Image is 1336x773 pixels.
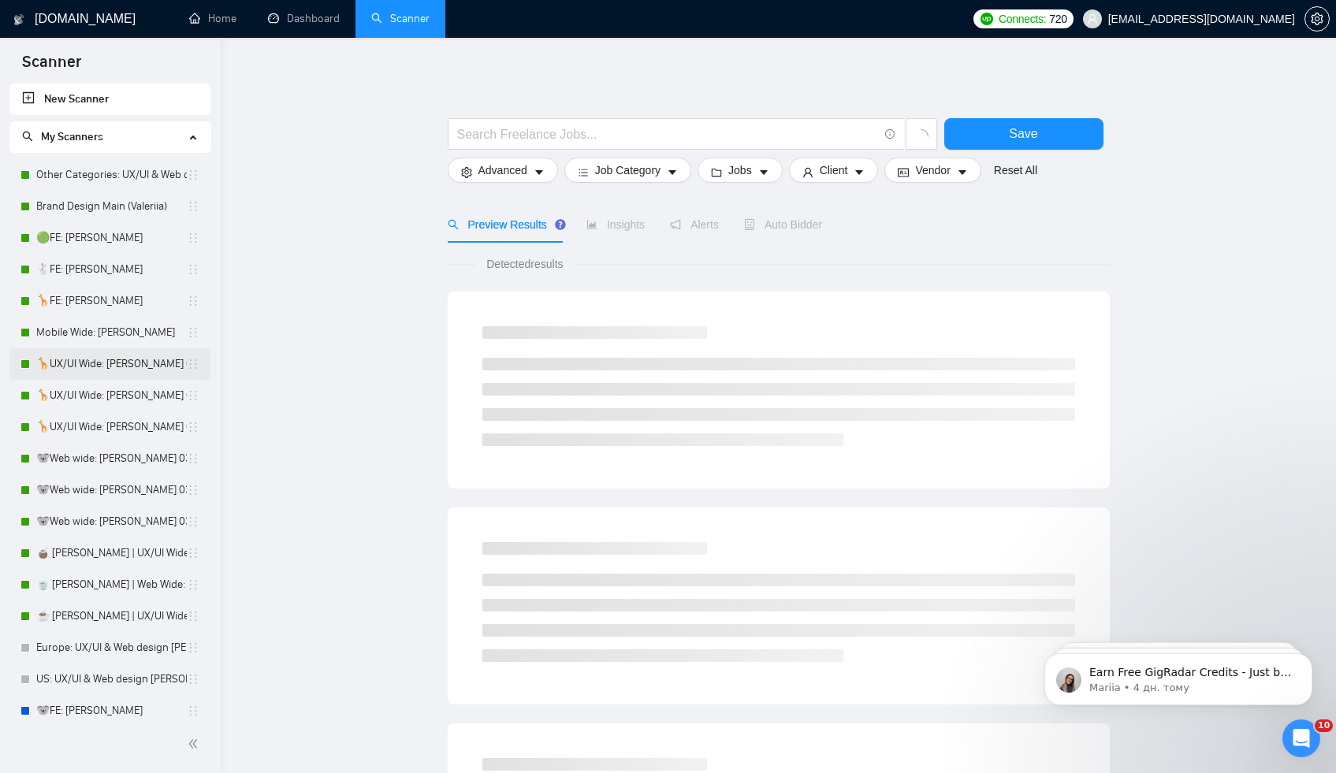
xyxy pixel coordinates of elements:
[36,317,187,348] a: Mobile Wide: [PERSON_NAME]
[36,159,187,191] a: Other Categories: UX/UI & Web design [PERSON_NAME]
[944,118,1103,150] button: Save
[885,129,895,139] span: info-circle
[9,191,210,222] li: Brand Design Main (Valeriia)
[1304,13,1330,25] a: setting
[187,641,199,654] span: holder
[884,158,981,183] button: idcardVendorcaret-down
[670,218,719,231] span: Alerts
[564,158,691,183] button: barsJob Categorycaret-down
[915,162,950,179] span: Vendor
[586,218,645,231] span: Insights
[1304,6,1330,32] button: setting
[9,317,210,348] li: Mobile Wide: Vlad
[36,443,187,474] a: 🐨Web wide: [PERSON_NAME] 03/07 old але перест на веб проф
[187,263,199,276] span: holder
[1021,620,1336,730] iframe: Intercom notifications повідомлення
[22,131,33,142] span: search
[854,166,865,178] span: caret-down
[9,663,210,695] li: US: UX/UI & Web design Vlad
[36,285,187,317] a: 🦒FE: [PERSON_NAME]
[9,254,210,285] li: 🐇FE: Roman
[187,704,199,717] span: holder
[1282,719,1320,757] iframe: Intercom live chat
[36,600,187,632] a: ☕ [PERSON_NAME] | UX/UI Wide: 29/07 - Bid in Range
[457,124,878,144] input: Search Freelance Jobs...
[9,569,210,600] li: 🍵 Tina | Web Wide: 23/07 - Bid in Range
[1315,719,1333,732] span: 10
[189,12,236,25] a: homeHome
[1049,10,1066,28] span: 720
[187,389,199,402] span: holder
[981,13,993,25] img: upwork-logo.png
[9,159,210,191] li: Other Categories: UX/UI & Web design Vlad
[22,84,198,115] a: New Scanner
[41,130,103,143] span: My Scanners
[534,166,545,178] span: caret-down
[9,537,210,569] li: 🧉 Tina | UX/UI Wide: 31/07 - Bid in Range
[9,348,210,380] li: 🦒UX/UI Wide: Vlad 03/07 old
[187,484,199,496] span: holder
[9,600,210,632] li: ☕ Tina | UX/UI Wide: 29/07 - Bid in Range
[36,663,187,695] a: US: UX/UI & Web design [PERSON_NAME]
[187,295,199,307] span: holder
[758,166,769,178] span: caret-down
[789,158,879,183] button: userClientcaret-down
[36,380,187,411] a: 🦒UX/UI Wide: [PERSON_NAME] 03/07 portfolio
[9,84,210,115] li: New Scanner
[187,232,199,244] span: holder
[820,162,848,179] span: Client
[461,166,472,178] span: setting
[667,166,678,178] span: caret-down
[9,474,210,506] li: 🐨Web wide: Vlad 03/07 bid in range
[9,285,210,317] li: 🦒FE: Roman
[36,569,187,600] a: 🍵 [PERSON_NAME] | Web Wide: 23/07 - Bid in Range
[9,443,210,474] li: 🐨Web wide: Vlad 03/07 old але перест на веб проф
[711,166,722,178] span: folder
[898,166,909,178] span: idcard
[268,12,340,25] a: dashboardDashboard
[9,380,210,411] li: 🦒UX/UI Wide: Vlad 03/07 portfolio
[187,547,199,559] span: holder
[187,421,199,433] span: holder
[1305,13,1329,25] span: setting
[36,254,187,285] a: 🐇FE: [PERSON_NAME]
[36,506,187,537] a: 🐨Web wide: [PERSON_NAME] 03/07 humor trigger
[595,162,661,179] span: Job Category
[994,162,1037,179] a: Reset All
[36,474,187,506] a: 🐨Web wide: [PERSON_NAME] 03/07 bid in range
[999,10,1046,28] span: Connects:
[9,506,210,537] li: 🐨Web wide: Vlad 03/07 humor trigger
[187,358,199,370] span: holder
[698,158,783,183] button: folderJobscaret-down
[553,217,568,232] div: Tooltip anchor
[36,632,187,663] a: Europe: UX/UI & Web design [PERSON_NAME]
[448,218,561,231] span: Preview Results
[802,166,813,178] span: user
[36,348,187,380] a: 🦒UX/UI Wide: [PERSON_NAME] 03/07 old
[13,7,24,32] img: logo
[36,411,187,443] a: 🦒UX/UI Wide: [PERSON_NAME] 03/07 quest
[187,200,199,213] span: holder
[187,326,199,339] span: holder
[187,169,199,181] span: holder
[187,578,199,591] span: holder
[1087,13,1098,24] span: user
[586,219,597,230] span: area-chart
[9,695,210,727] li: 🐨FE: Roman old
[36,191,187,222] a: Brand Design Main (Valeriia)
[728,162,752,179] span: Jobs
[36,222,187,254] a: 🟢FE: [PERSON_NAME]
[448,219,459,230] span: search
[36,695,187,727] a: 🐨FE: [PERSON_NAME]
[1009,124,1037,143] span: Save
[187,452,199,465] span: holder
[187,610,199,622] span: holder
[9,50,94,84] span: Scanner
[22,130,103,143] span: My Scanners
[187,673,199,686] span: holder
[9,632,210,663] li: Europe: UX/UI & Web design Vlad
[448,158,558,183] button: settingAdvancedcaret-down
